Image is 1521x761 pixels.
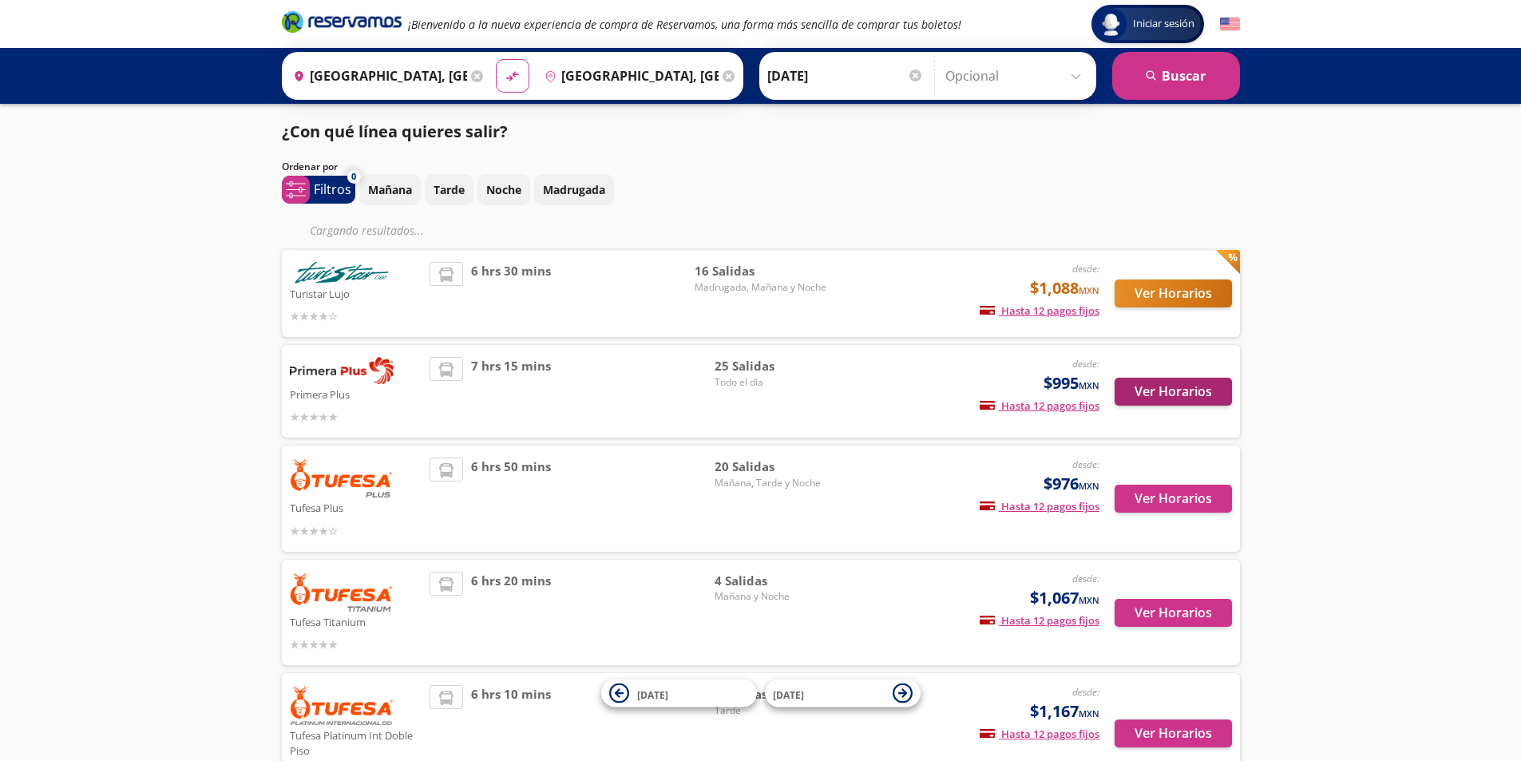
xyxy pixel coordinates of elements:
small: MXN [1079,284,1099,296]
span: $976 [1044,472,1099,496]
span: [DATE] [637,688,668,701]
span: 20 Salidas [715,458,826,476]
span: Hasta 12 pagos fijos [980,499,1099,513]
em: Cargando resultados ... [310,223,424,238]
img: Tufesa Platinum Int Doble Piso [290,685,394,724]
span: $1,167 [1030,700,1099,723]
button: [DATE] [601,680,757,707]
em: desde: [1072,262,1099,275]
p: Tufesa Plus [290,497,422,517]
span: Hasta 12 pagos fijos [980,303,1099,318]
span: Mañana y Noche [715,589,826,604]
a: Brand Logo [282,10,402,38]
input: Opcional [945,56,1088,96]
button: Tarde [425,174,473,205]
span: 7 hrs 15 mins [471,357,551,426]
span: Iniciar sesión [1127,16,1201,32]
span: [DATE] [773,688,804,701]
i: Brand Logo [282,10,402,34]
span: 4 Salidas [715,572,826,590]
button: English [1220,14,1240,34]
button: Noche [477,174,530,205]
span: $1,067 [1030,586,1099,610]
button: Ver Horarios [1115,378,1232,406]
input: Buscar Destino [538,56,719,96]
p: Tarde [434,181,465,198]
span: Mañana, Tarde y Noche [715,476,826,490]
em: ¡Bienvenido a la nueva experiencia de compra de Reservamos, una forma más sencilla de comprar tus... [408,17,961,32]
p: Ordenar por [282,160,338,174]
p: Filtros [314,180,351,199]
small: MXN [1079,379,1099,391]
small: MXN [1079,480,1099,492]
input: Buscar Origen [287,56,467,96]
span: $995 [1044,371,1099,395]
p: Noche [486,181,521,198]
span: 6 hrs 50 mins [471,458,551,540]
input: Elegir Fecha [767,56,924,96]
span: 6 hrs 20 mins [471,572,551,654]
em: desde: [1072,685,1099,699]
p: Primera Plus [290,384,422,403]
em: desde: [1072,572,1099,585]
img: Primera Plus [290,357,394,384]
span: $1,088 [1030,276,1099,300]
span: Tarde [715,704,826,718]
span: 6 hrs 30 mins [471,262,551,325]
img: Turistar Lujo [290,262,394,283]
small: MXN [1079,594,1099,606]
button: Ver Horarios [1115,279,1232,307]
button: Ver Horarios [1115,599,1232,627]
span: Hasta 12 pagos fijos [980,727,1099,741]
p: Turistar Lujo [290,283,422,303]
small: MXN [1079,707,1099,719]
span: Todo el día [715,375,826,390]
p: Madrugada [543,181,605,198]
span: 16 Salidas [695,262,826,280]
button: Mañana [359,174,421,205]
span: Hasta 12 pagos fijos [980,398,1099,413]
p: ¿Con qué línea quieres salir? [282,120,508,144]
p: Tufesa Titanium [290,612,422,631]
button: [DATE] [765,680,921,707]
button: Buscar [1112,52,1240,100]
span: 0 [351,170,356,184]
em: desde: [1072,458,1099,471]
button: 0Filtros [282,176,355,204]
button: Madrugada [534,174,614,205]
p: Tufesa Platinum Int Doble Piso [290,725,422,759]
span: 25 Salidas [715,357,826,375]
span: Madrugada, Mañana y Noche [695,280,826,295]
em: desde: [1072,357,1099,371]
img: Tufesa Titanium [290,572,394,612]
button: Ver Horarios [1115,719,1232,747]
span: Hasta 12 pagos fijos [980,613,1099,628]
p: Mañana [368,181,412,198]
img: Tufesa Plus [290,458,394,497]
button: Ver Horarios [1115,485,1232,513]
